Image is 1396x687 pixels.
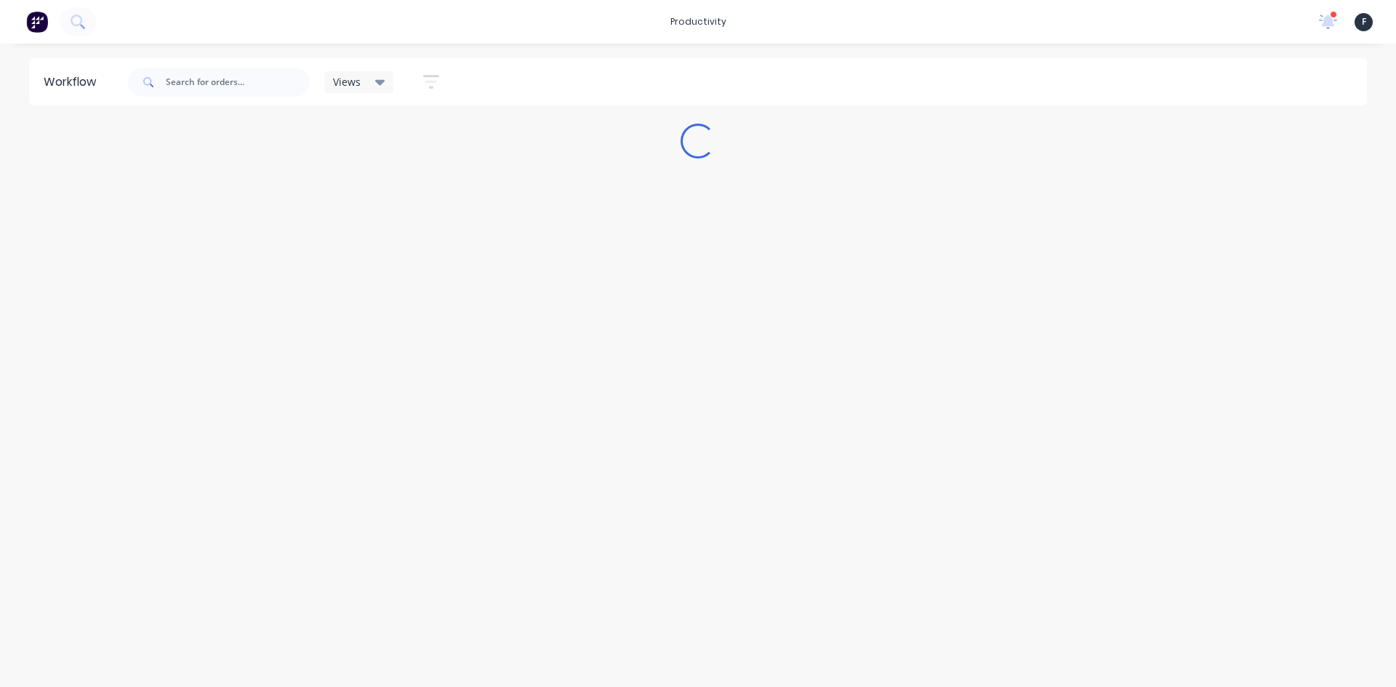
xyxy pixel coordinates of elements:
div: productivity [663,11,734,33]
span: F [1362,15,1366,28]
span: Views [333,74,361,89]
input: Search for orders... [166,68,310,97]
img: Factory [26,11,48,33]
div: Workflow [44,73,103,91]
